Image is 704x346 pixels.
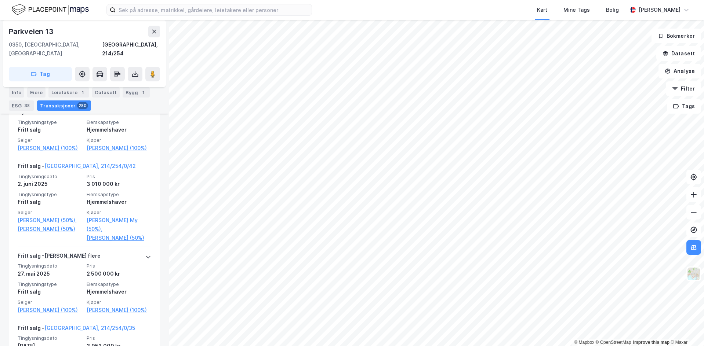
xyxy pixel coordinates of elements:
[9,40,102,58] div: 0350, [GEOGRAPHIC_DATA], [GEOGRAPHIC_DATA]
[92,87,120,97] div: Datasett
[87,281,151,287] span: Eierskapstype
[537,5,547,14] div: Kart
[18,209,82,216] span: Selger
[18,173,82,180] span: Tinglysningsdato
[44,163,136,169] a: [GEOGRAPHIC_DATA], 214/254/0/42
[139,89,147,96] div: 1
[18,162,136,173] div: Fritt salg -
[18,324,135,335] div: Fritt salg -
[574,340,594,345] a: Mapbox
[77,102,88,109] div: 280
[87,180,151,188] div: 3 010 000 kr
[87,137,151,143] span: Kjøper
[123,87,150,97] div: Bygg
[48,87,89,97] div: Leietakere
[87,144,151,152] a: [PERSON_NAME] (100%)
[87,191,151,198] span: Eierskapstype
[9,100,34,111] div: ESG
[87,335,151,341] span: Pris
[18,287,82,296] div: Fritt salg
[37,100,91,111] div: Transaksjoner
[87,216,151,233] a: [PERSON_NAME] My (50%),
[596,340,631,345] a: OpenStreetMap
[656,46,701,61] button: Datasett
[18,144,82,152] a: [PERSON_NAME] (100%)
[27,87,46,97] div: Eiere
[116,4,312,15] input: Søk på adresse, matrikkel, gårdeiere, leietakere eller personer
[563,5,590,14] div: Mine Tags
[667,311,704,346] iframe: Chat Widget
[667,99,701,114] button: Tags
[87,198,151,206] div: Hjemmelshaver
[9,26,55,37] div: Parkveien 13
[9,67,72,81] button: Tag
[12,3,89,16] img: logo.f888ab2527a4732fd821a326f86c7f29.svg
[87,173,151,180] span: Pris
[18,125,82,134] div: Fritt salg
[87,263,151,269] span: Pris
[44,325,135,331] a: [GEOGRAPHIC_DATA], 214/254/0/35
[18,137,82,143] span: Selger
[687,267,701,281] img: Z
[18,281,82,287] span: Tinglysningstype
[18,191,82,198] span: Tinglysningstype
[666,81,701,96] button: Filter
[18,180,82,188] div: 2. juni 2025
[79,89,86,96] div: 1
[87,287,151,296] div: Hjemmelshaver
[18,269,82,278] div: 27. mai 2025
[18,299,82,305] span: Selger
[18,216,82,225] a: [PERSON_NAME] (50%),
[87,233,151,242] a: [PERSON_NAME] (50%)
[87,299,151,305] span: Kjøper
[9,87,24,97] div: Info
[23,102,31,109] div: 38
[652,29,701,43] button: Bokmerker
[102,40,160,58] div: [GEOGRAPHIC_DATA], 214/254
[18,263,82,269] span: Tinglysningsdato
[18,198,82,206] div: Fritt salg
[606,5,619,14] div: Bolig
[87,119,151,125] span: Eierskapstype
[87,209,151,216] span: Kjøper
[87,125,151,134] div: Hjemmelshaver
[18,225,82,233] a: [PERSON_NAME] (50%)
[639,5,681,14] div: [PERSON_NAME]
[658,64,701,78] button: Analyse
[87,269,151,278] div: 2 500 000 kr
[18,119,82,125] span: Tinglysningstype
[18,335,82,341] span: Tinglysningsdato
[633,340,669,345] a: Improve this map
[18,306,82,314] a: [PERSON_NAME] (100%)
[18,251,101,263] div: Fritt salg - [PERSON_NAME] flere
[87,306,151,314] a: [PERSON_NAME] (100%)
